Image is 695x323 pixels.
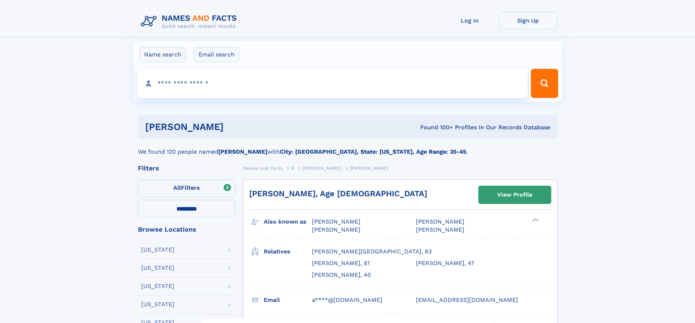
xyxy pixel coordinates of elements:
[350,166,389,171] span: [PERSON_NAME]
[141,265,174,271] div: [US_STATE]
[312,226,360,233] span: [PERSON_NAME]
[530,218,539,222] div: ❯
[138,139,557,156] div: We found 120 people named with .
[264,294,312,306] h3: Email
[141,247,174,253] div: [US_STATE]
[312,218,360,225] span: [PERSON_NAME]
[194,47,239,62] label: Email search
[264,216,312,228] h3: Also known as
[249,189,427,198] a: [PERSON_NAME], Age [DEMOGRAPHIC_DATA]
[138,165,236,172] div: Filters
[291,166,294,171] span: R
[416,259,474,267] a: [PERSON_NAME], 47
[141,302,174,307] div: [US_STATE]
[218,148,267,155] b: [PERSON_NAME]
[312,259,370,267] a: [PERSON_NAME], 81
[302,164,341,173] a: [PERSON_NAME]
[138,180,236,197] label: Filters
[145,122,322,131] h1: [PERSON_NAME]
[531,69,558,98] button: Search Button
[139,47,186,62] label: Name search
[479,186,551,204] a: View Profile
[312,271,371,279] a: [PERSON_NAME], 40
[137,69,528,98] input: search input
[291,164,294,173] a: R
[416,226,464,233] span: [PERSON_NAME]
[322,123,550,131] div: Found 100+ Profiles In Our Records Database
[243,164,283,173] a: Names and Facts
[173,184,181,191] span: All
[416,296,518,303] span: [EMAIL_ADDRESS][DOMAIN_NAME]
[280,148,466,155] b: City: [GEOGRAPHIC_DATA], State: [US_STATE], Age Range: 35-45
[312,248,432,256] a: [PERSON_NAME][GEOGRAPHIC_DATA], 83
[138,226,236,233] div: Browse Locations
[441,12,499,29] a: Log In
[497,186,532,203] div: View Profile
[416,218,464,225] span: [PERSON_NAME]
[264,245,312,258] h3: Relatives
[302,166,341,171] span: [PERSON_NAME]
[499,12,557,29] a: Sign Up
[141,283,174,289] div: [US_STATE]
[138,12,243,31] img: Logo Names and Facts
